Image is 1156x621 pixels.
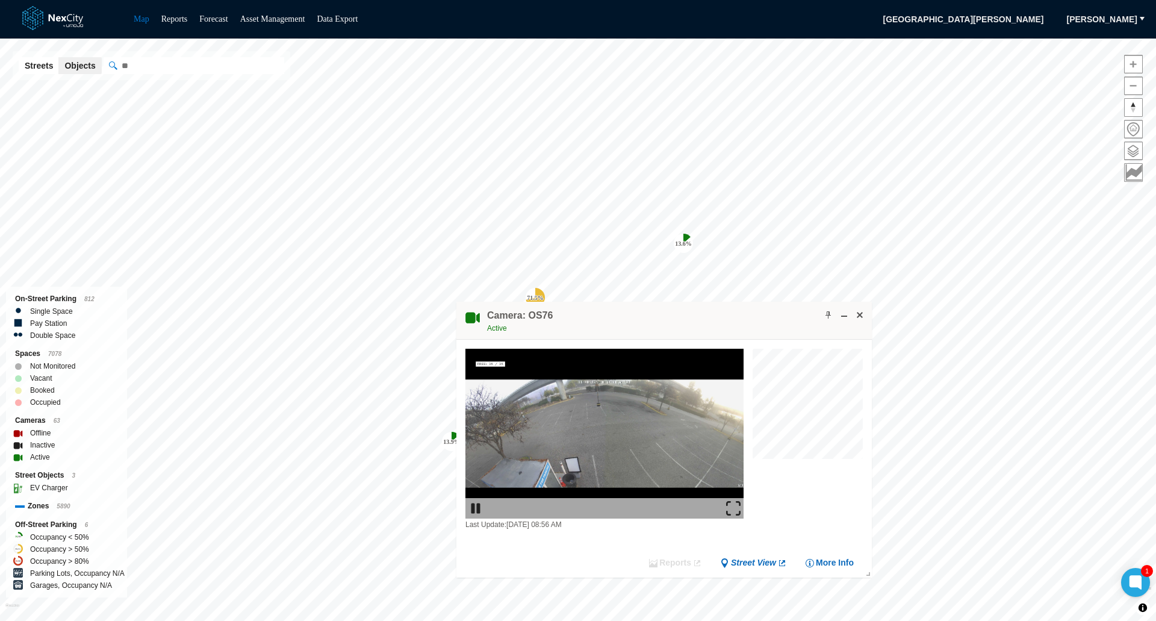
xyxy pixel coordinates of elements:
[15,469,118,482] div: Street Objects
[317,14,358,23] a: Data Export
[1125,77,1142,95] span: Zoom out
[161,14,188,23] a: Reports
[30,482,68,494] label: EV Charger
[1125,55,1142,73] span: Zoom in
[526,288,545,307] div: Map marker
[30,305,73,317] label: Single Space
[487,309,553,322] h4: Double-click to make header text selectable
[443,438,460,445] tspan: 13.9 %
[15,519,118,531] div: Off-Street Parking
[30,427,51,439] label: Offline
[731,557,776,569] span: Street View
[805,557,854,569] button: More Info
[1124,76,1143,95] button: Zoom out
[442,432,461,451] div: Map marker
[30,439,55,451] label: Inactive
[54,417,60,424] span: 63
[30,579,112,591] label: Garages, Occupancy N/A
[720,557,787,569] a: Street View
[85,522,89,528] span: 6
[5,604,19,617] a: Mapbox homepage
[30,360,75,372] label: Not Monitored
[1124,55,1143,73] button: Zoom in
[30,531,89,543] label: Occupancy < 50%
[1136,601,1150,615] button: Toggle attribution
[19,57,59,74] button: Streets
[240,14,305,23] a: Asset Management
[487,324,507,332] span: Active
[1124,98,1143,117] button: Reset bearing to north
[15,293,118,305] div: On-Street Parking
[15,414,118,427] div: Cameras
[30,329,75,342] label: Double Space
[674,234,693,253] div: Map marker
[1139,601,1146,614] span: Toggle attribution
[726,501,741,516] img: expand
[30,384,55,396] label: Booked
[675,240,692,247] tspan: 13.6 %
[30,317,67,329] label: Pay Station
[527,295,544,301] tspan: 71.5 %
[15,348,118,360] div: Spaces
[134,14,149,23] a: Map
[1067,13,1137,25] span: [PERSON_NAME]
[753,349,869,466] canvas: Map
[48,351,61,357] span: 7078
[25,60,53,72] span: Streets
[816,557,854,569] span: More Info
[1059,10,1145,29] button: [PERSON_NAME]
[30,543,89,555] label: Occupancy > 50%
[30,451,50,463] label: Active
[58,57,101,74] button: Objects
[199,14,228,23] a: Forecast
[1125,99,1142,116] span: Reset bearing to north
[1124,142,1143,160] button: Layers management
[30,567,125,579] label: Parking Lots, Occupancy N/A
[30,372,52,384] label: Vacant
[1124,163,1143,182] button: Key metrics
[57,503,70,510] span: 5890
[15,500,118,513] div: Zones
[64,60,95,72] span: Objects
[468,501,483,516] img: play
[30,555,89,567] label: Occupancy > 80%
[72,472,75,479] span: 3
[465,349,744,519] img: video
[84,296,95,302] span: 812
[1124,120,1143,139] button: Home
[465,519,744,531] div: Last Update: [DATE] 08:56 AM
[30,396,61,408] label: Occupied
[875,10,1051,29] span: [GEOGRAPHIC_DATA][PERSON_NAME]
[1141,565,1153,577] div: 1
[487,309,553,334] div: Double-click to make header text selectable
